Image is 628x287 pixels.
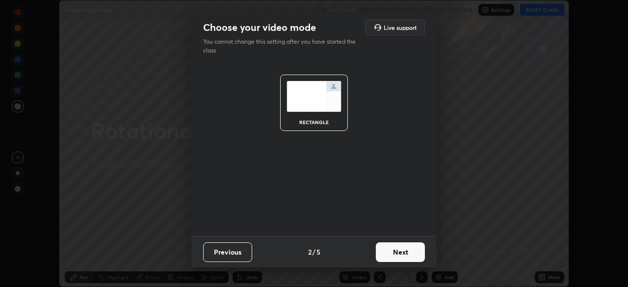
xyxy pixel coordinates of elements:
[313,247,315,257] h4: /
[287,81,341,112] img: normalScreenIcon.ae25ed63.svg
[316,247,320,257] h4: 5
[376,242,425,262] button: Next
[203,242,252,262] button: Previous
[203,21,316,34] h2: Choose your video mode
[203,37,362,55] p: You cannot change this setting after you have started the class
[294,120,334,125] div: rectangle
[384,25,417,30] h5: Live support
[308,247,312,257] h4: 2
